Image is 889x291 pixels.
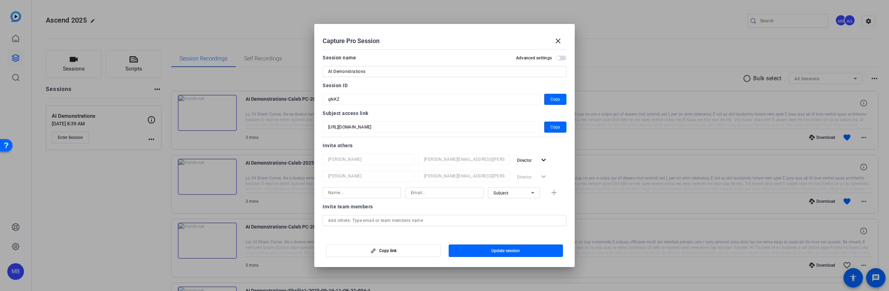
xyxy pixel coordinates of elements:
[424,155,505,164] input: Email...
[544,94,566,105] button: Copy
[544,122,566,133] button: Copy
[379,248,397,253] span: Copy link
[493,191,509,196] span: Subject
[326,244,441,257] button: Copy link
[517,158,532,163] span: Director
[550,123,560,131] span: Copy
[539,156,548,165] mat-icon: expand_more
[323,141,566,150] div: Invite others
[411,189,478,197] input: Email...
[328,216,561,225] input: Add others: Type email or team members name
[550,95,560,103] span: Copy
[323,109,566,117] div: Subject access link
[516,55,552,61] h2: Advanced settings
[491,248,520,253] span: Update session
[323,53,356,62] div: Session name
[554,37,562,45] mat-icon: close
[328,67,561,76] input: Enter Session Name
[328,95,534,103] input: Session OTP
[323,202,566,211] div: Invite team members
[328,172,409,180] input: Name...
[338,235,510,241] span: [PERSON_NAME]
[323,33,566,49] div: Capture Pro Session
[328,123,534,131] input: Session OTP
[514,154,551,166] button: Director
[424,172,505,180] input: Email...
[328,155,409,164] input: Name...
[449,244,563,257] button: Update session
[328,189,396,197] input: Name...
[323,81,566,90] div: Session ID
